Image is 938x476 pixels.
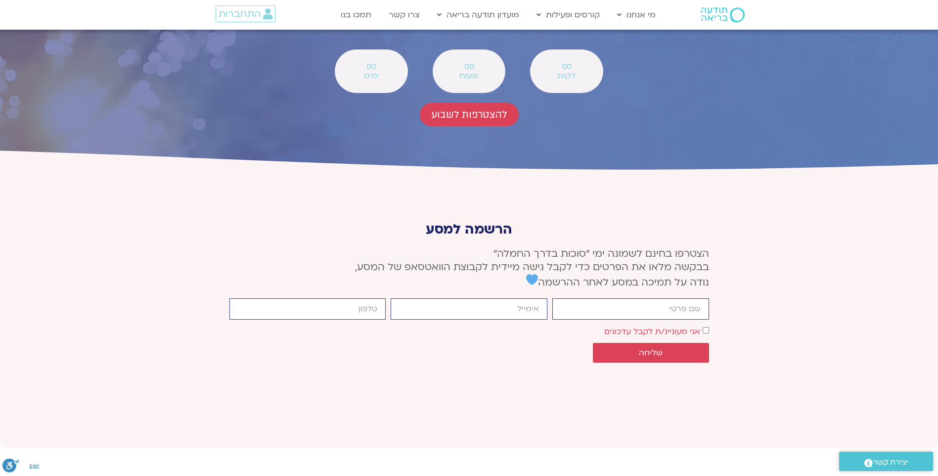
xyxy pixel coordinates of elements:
[219,8,261,19] span: התחברות
[446,71,492,80] span: שעות
[355,260,709,274] span: בבקשה מלאו את הפרטים כדי לקבל גישה מיידית לקבוצת הוואטסאפ של המסע,
[612,5,661,24] a: מי אנחנו
[604,326,700,337] label: אני מעוניינ/ת לקבל עדכונים
[873,456,908,469] span: יצירת קשר
[701,7,745,22] img: תודעה בריאה
[432,109,507,120] span: להצטרפות לשבוע
[543,62,590,71] span: 00
[526,276,709,289] span: נודה על תמיכה במסע לאחר ההרשמה
[543,71,590,80] span: דקות
[384,5,425,24] a: צרו קשר
[336,5,376,24] a: תמכו בנו
[229,298,386,320] input: מותר להשתמש רק במספרים ותווי טלפון (#, -, *, וכו').
[229,298,709,368] form: טופס חדש
[432,5,524,24] a: מועדון תודעה בריאה
[348,71,395,80] span: ימים
[420,103,519,126] a: להצטרפות לשבוע
[229,247,709,289] p: הצטרפו בחינם לשמונה ימי ״סוכות בדרך החמלה״
[593,343,709,363] button: שליחה
[532,5,605,24] a: קורסים ופעילות
[552,298,709,320] input: שם פרטי
[348,62,395,71] span: 00
[391,298,547,320] input: אימייל
[639,348,663,357] span: שליחה
[216,5,275,22] a: התחברות
[526,274,538,286] img: 💙
[446,62,492,71] span: 00
[229,222,709,237] p: הרשמה למסע
[839,452,933,471] a: יצירת קשר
